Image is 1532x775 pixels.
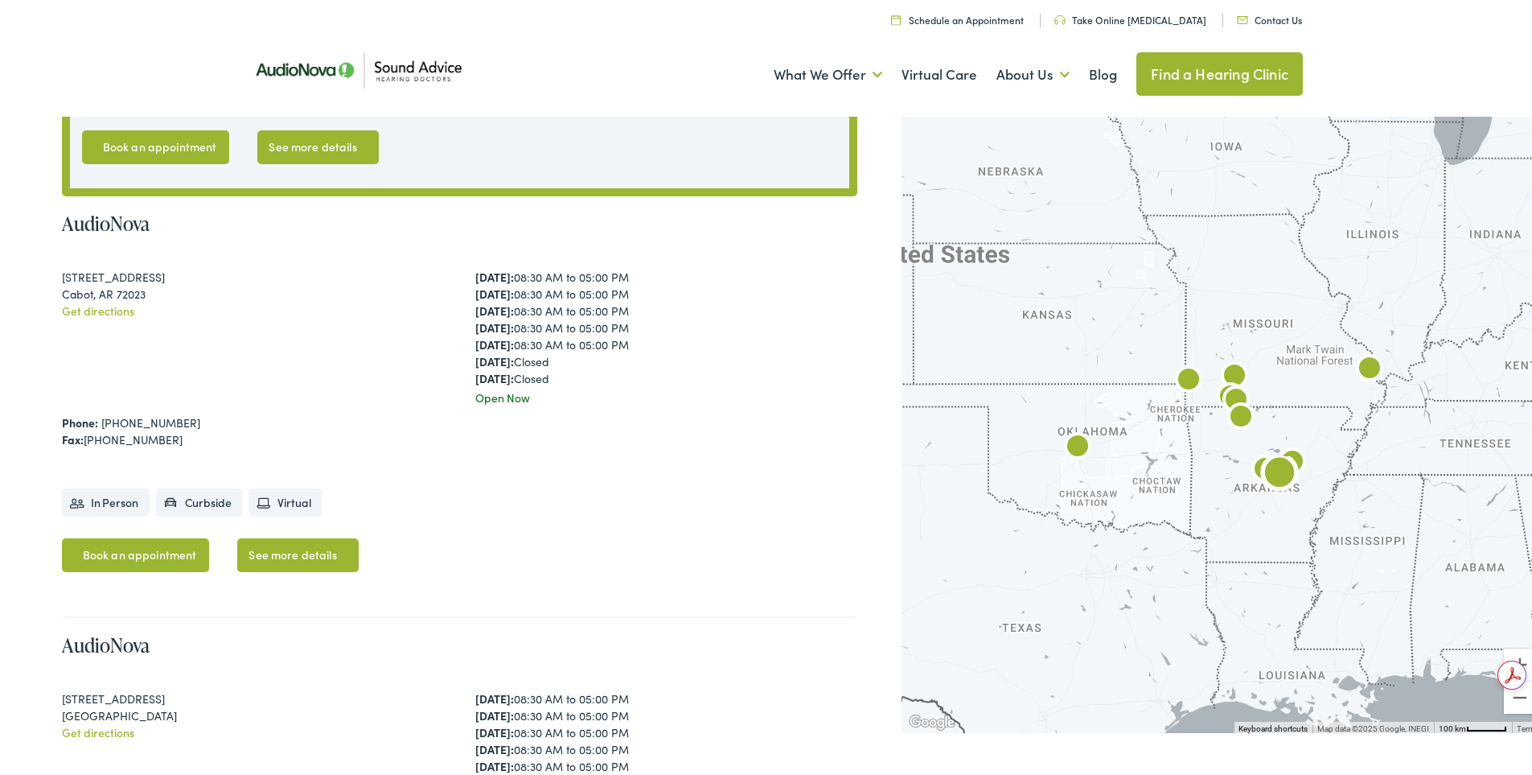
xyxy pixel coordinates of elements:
li: Curbside [156,485,243,513]
a: Find a Hearing Clinic [1136,49,1303,93]
div: AudioNova [1273,441,1312,480]
button: Map Scale: 100 km per 47 pixels [1434,719,1512,730]
div: AudioNova [1350,348,1389,386]
div: Open Now [475,386,857,403]
strong: [DATE]: [475,755,514,771]
a: See more details [257,127,378,161]
div: Sound Advice Hearing Doctors by AudioNova [1217,379,1255,418]
span: 100 km [1439,721,1466,730]
a: Virtual Care [902,42,977,101]
div: 08:30 AM to 05:00 PM 08:30 AM to 05:00 PM 08:30 AM to 05:00 PM 08:30 AM to 05:00 PM 08:30 AM to 0... [475,266,857,384]
strong: Fax: [62,428,84,444]
img: Calendar icon in a unique green color, symbolizing scheduling or date-related features. [891,11,901,22]
img: Google [906,709,959,730]
div: Sound Advice Hearing Doctors by AudioNova [1211,376,1250,414]
strong: [DATE]: [475,350,514,366]
button: Keyboard shortcuts [1238,720,1308,732]
strong: [DATE]: [475,282,514,299]
a: Open this area in Google Maps (opens a new window) [906,709,959,730]
img: Icon representing mail communication in a unique green color, indicative of contact or communicat... [1237,13,1248,21]
img: Headphone icon in a unique green color, suggesting audio-related services or features. [1054,12,1066,22]
a: Take Online [MEDICAL_DATA] [1054,10,1206,23]
strong: [DATE]: [475,299,514,315]
a: Get directions [62,721,134,737]
a: AudioNova [62,629,150,655]
div: [STREET_ADDRESS] [62,687,444,704]
li: In Person [62,485,150,513]
div: [STREET_ADDRESS] [62,266,444,282]
strong: Phone: [62,411,98,427]
strong: [DATE]: [475,738,514,754]
a: Get directions [62,299,134,315]
strong: [DATE]: [475,704,514,720]
a: Book an appointment [62,535,210,569]
a: [PHONE_NUMBER] [101,411,200,427]
a: AudioNova [62,207,150,233]
a: Blog [1089,42,1117,101]
div: [GEOGRAPHIC_DATA] [62,704,444,721]
a: Contact Us [1237,10,1302,23]
div: AudioNova [1246,448,1284,487]
strong: [DATE]: [475,687,514,703]
strong: [DATE]: [475,721,514,737]
strong: [DATE]: [475,333,514,349]
div: Cabot, AR 72023 [62,282,444,299]
strong: [DATE]: [475,316,514,332]
div: AudioNova [1169,359,1208,398]
div: AudioNova [1222,396,1260,435]
div: AudioNova [1058,426,1097,464]
span: Map data ©2025 Google, INEGI [1317,721,1429,730]
div: Sound Advice Hearing Doctors by AudioNova [1215,355,1254,394]
a: See more details [237,535,358,569]
div: [PHONE_NUMBER] [62,428,857,445]
a: About Us [996,42,1070,101]
div: AudioNova [1260,453,1299,492]
a: Book an appointment [82,127,230,161]
a: What We Offer [774,42,882,101]
a: Schedule an Appointment [891,10,1024,23]
li: Virtual [248,485,322,513]
strong: [DATE]: [475,266,514,282]
strong: [DATE]: [475,367,514,383]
